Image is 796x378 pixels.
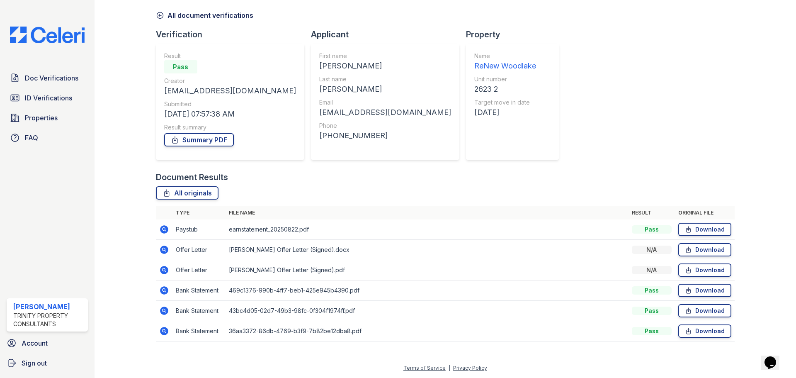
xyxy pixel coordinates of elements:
[7,110,88,126] a: Properties
[319,122,451,130] div: Phone
[474,60,536,72] div: ReNew Woodlake
[449,365,450,371] div: |
[474,52,536,60] div: Name
[25,73,78,83] span: Doc Verifications
[319,130,451,141] div: [PHONE_NUMBER]
[226,321,629,341] td: 36aa3372-86db-4769-b3f9-7b82be12dba8.pdf
[164,85,296,97] div: [EMAIL_ADDRESS][DOMAIN_NAME]
[319,83,451,95] div: [PERSON_NAME]
[7,129,88,146] a: FAQ
[632,286,672,295] div: Pass
[3,355,91,371] a: Sign out
[172,240,226,260] td: Offer Letter
[164,100,296,108] div: Submitted
[13,302,85,312] div: [PERSON_NAME]
[761,345,788,370] iframe: chat widget
[172,321,226,341] td: Bank Statement
[164,77,296,85] div: Creator
[172,301,226,321] td: Bank Statement
[474,98,536,107] div: Target move in date
[226,301,629,321] td: 43bc4d05-02d7-49b3-98fc-0f304f1974ff.pdf
[156,10,253,20] a: All document verifications
[22,338,48,348] span: Account
[466,29,565,40] div: Property
[319,107,451,118] div: [EMAIL_ADDRESS][DOMAIN_NAME]
[172,206,226,219] th: Type
[678,223,731,236] a: Download
[3,27,91,43] img: CE_Logo_Blue-a8612792a0a2168367f1c8372b55b34899dd931a85d93a1a3d3e32e68fde9ad4.png
[164,60,197,73] div: Pass
[319,52,451,60] div: First name
[474,75,536,83] div: Unit number
[474,52,536,72] a: Name ReNew Woodlake
[632,266,672,274] div: N/A
[3,335,91,351] a: Account
[678,304,731,317] a: Download
[311,29,466,40] div: Applicant
[7,90,88,106] a: ID Verifications
[25,113,58,123] span: Properties
[678,324,731,338] a: Download
[226,260,629,280] td: [PERSON_NAME] Offer Letter (Signed).pdf
[226,206,629,219] th: File name
[226,240,629,260] td: [PERSON_NAME] Offer Letter (Signed).docx
[172,280,226,301] td: Bank Statement
[403,365,446,371] a: Terms of Service
[172,260,226,280] td: Offer Letter
[678,263,731,277] a: Download
[319,60,451,72] div: [PERSON_NAME]
[632,246,672,254] div: N/A
[25,133,38,143] span: FAQ
[226,280,629,301] td: 469c1376-990b-4ff7-beb1-425e945b4390.pdf
[164,133,234,146] a: Summary PDF
[678,243,731,256] a: Download
[474,107,536,118] div: [DATE]
[25,93,72,103] span: ID Verifications
[156,29,311,40] div: Verification
[319,75,451,83] div: Last name
[629,206,675,219] th: Result
[678,284,731,297] a: Download
[13,312,85,328] div: Trinity Property Consultants
[7,70,88,86] a: Doc Verifications
[164,123,296,132] div: Result summary
[632,327,672,335] div: Pass
[164,108,296,120] div: [DATE] 07:57:38 AM
[226,219,629,240] td: earnstatement_20250822.pdf
[156,171,228,183] div: Document Results
[22,358,47,368] span: Sign out
[164,52,296,60] div: Result
[632,225,672,234] div: Pass
[632,307,672,315] div: Pass
[474,83,536,95] div: 2623 2
[156,186,218,200] a: All originals
[319,98,451,107] div: Email
[172,219,226,240] td: Paystub
[453,365,487,371] a: Privacy Policy
[675,206,735,219] th: Original file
